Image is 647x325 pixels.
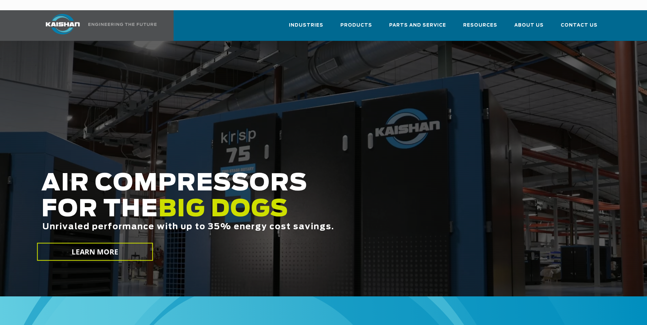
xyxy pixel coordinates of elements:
[41,171,511,253] h2: AIR COMPRESSORS FOR THE
[340,21,372,29] span: Products
[463,21,497,29] span: Resources
[158,198,289,221] span: BIG DOGS
[71,247,118,257] span: LEARN MORE
[514,16,544,40] a: About Us
[463,16,497,40] a: Resources
[42,223,334,231] span: Unrivaled performance with up to 35% energy cost savings.
[389,16,446,40] a: Parts and Service
[37,10,158,41] a: Kaishan USA
[514,21,544,29] span: About Us
[37,243,153,261] a: LEARN MORE
[561,16,598,40] a: Contact Us
[37,14,88,34] img: kaishan logo
[289,21,323,29] span: Industries
[88,23,157,26] img: Engineering the future
[389,21,446,29] span: Parts and Service
[561,21,598,29] span: Contact Us
[289,16,323,40] a: Industries
[340,16,372,40] a: Products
